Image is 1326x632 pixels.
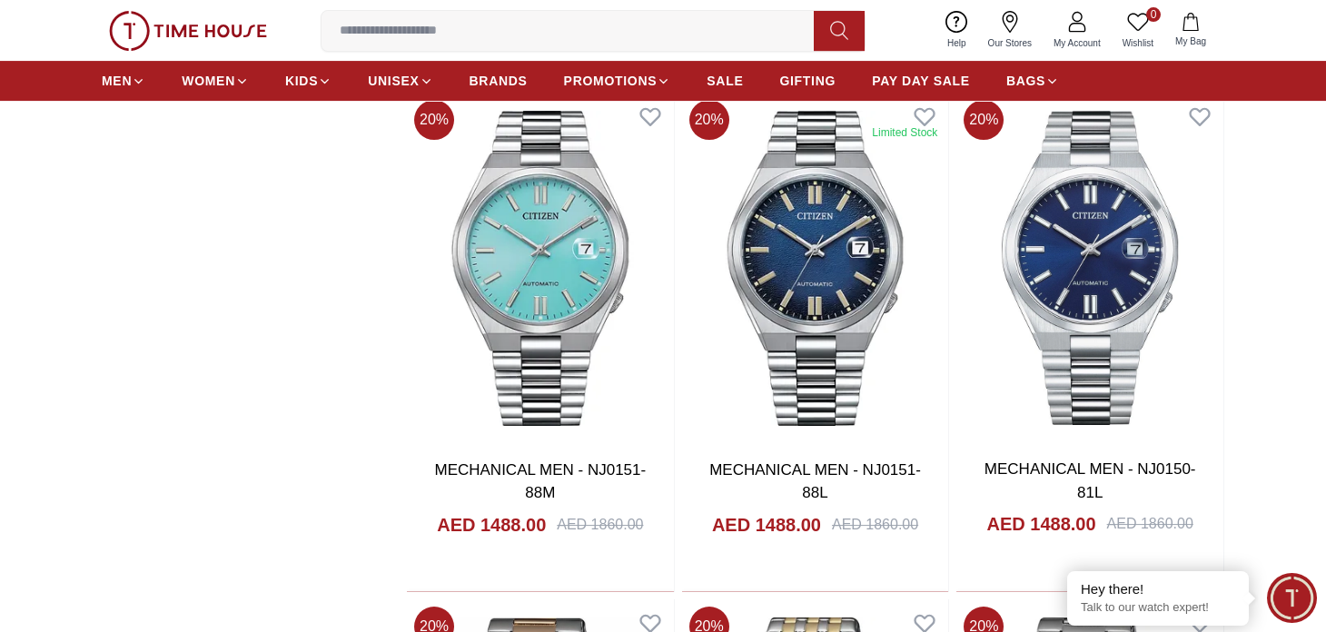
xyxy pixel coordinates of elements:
span: UNISEX [368,72,419,90]
span: MEN [102,72,132,90]
span: 20 % [414,100,454,140]
span: WOMEN [182,72,235,90]
span: BAGS [1006,72,1045,90]
h4: AED 1488.00 [437,512,546,538]
span: My Account [1046,36,1108,50]
span: Wishlist [1115,36,1161,50]
span: PAY DAY SALE [872,72,970,90]
div: Hey there! [1081,580,1235,598]
a: UNISEX [368,64,432,97]
a: MECHANICAL MEN - NJ0150-81L [985,460,1196,501]
span: 20 % [964,100,1004,140]
button: My Bag [1164,9,1217,52]
a: MECHANICAL MEN - NJ0151-88L [709,461,921,502]
span: Help [940,36,974,50]
img: MECHANICAL MEN - NJ0150-81L [956,93,1223,444]
a: PAY DAY SALE [872,64,970,97]
p: Talk to our watch expert! [1081,600,1235,616]
div: AED 1860.00 [1107,513,1193,535]
a: PROMOTIONS [564,64,671,97]
h4: AED 1488.00 [712,512,821,538]
a: SALE [707,64,743,97]
a: MECHANICAL MEN - NJ0151-88M [434,461,646,502]
img: MECHANICAL MEN - NJ0151-88M [407,93,674,444]
span: SALE [707,72,743,90]
a: BAGS [1006,64,1059,97]
img: ... [109,11,267,51]
span: PROMOTIONS [564,72,658,90]
div: AED 1860.00 [832,514,918,536]
span: BRANDS [470,72,528,90]
img: MECHANICAL MEN - NJ0151-88L [682,93,949,444]
span: 0 [1146,7,1161,22]
a: Our Stores [977,7,1043,54]
a: MEN [102,64,145,97]
div: Limited Stock [872,125,937,140]
a: 0Wishlist [1112,7,1164,54]
a: GIFTING [779,64,836,97]
div: AED 1860.00 [557,514,643,536]
a: KIDS [285,64,331,97]
a: BRANDS [470,64,528,97]
a: Help [936,7,977,54]
span: Our Stores [981,36,1039,50]
h4: AED 1488.00 [987,511,1096,537]
span: My Bag [1168,35,1213,48]
span: KIDS [285,72,318,90]
span: GIFTING [779,72,836,90]
a: WOMEN [182,64,249,97]
span: 20 % [689,100,729,140]
div: Chat Widget [1267,573,1317,623]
